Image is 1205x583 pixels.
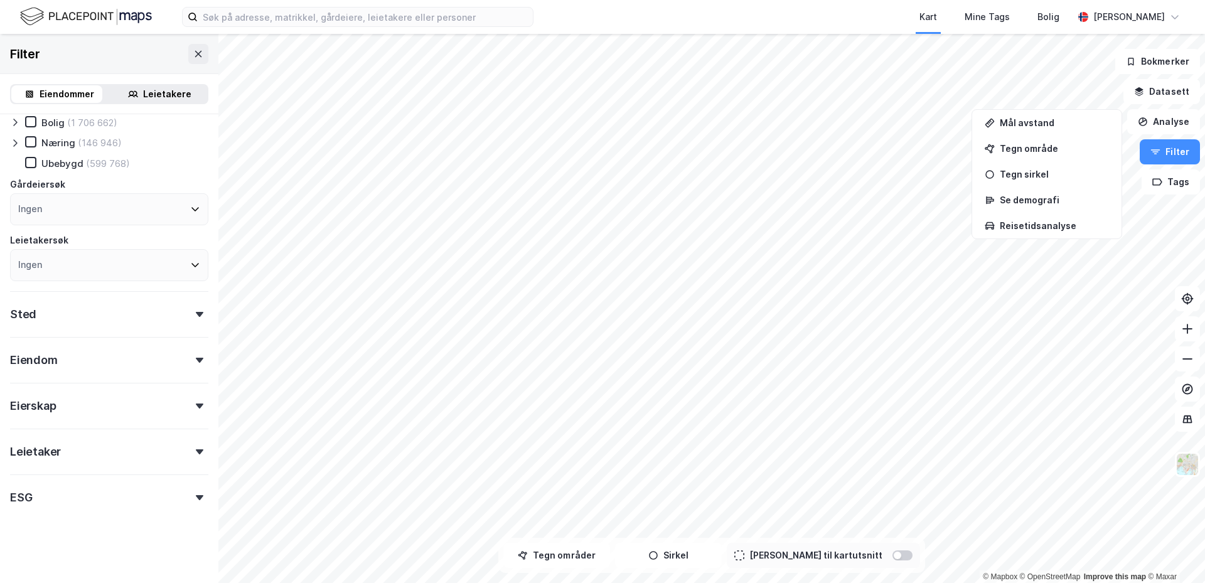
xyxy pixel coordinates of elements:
[1115,49,1200,74] button: Bokmerker
[1140,139,1200,164] button: Filter
[1000,220,1109,231] div: Reisetidsanalyse
[198,8,533,26] input: Søk på adresse, matrikkel, gårdeiere, leietakere eller personer
[1020,572,1081,581] a: OpenStreetMap
[983,572,1017,581] a: Mapbox
[41,117,65,129] div: Bolig
[615,543,722,568] button: Sirkel
[1000,117,1109,128] div: Mål avstand
[1037,9,1059,24] div: Bolig
[41,158,83,169] div: Ubebygd
[86,158,130,169] div: (599 768)
[1000,195,1109,205] div: Se demografi
[1142,523,1205,583] iframe: Chat Widget
[10,490,32,505] div: ESG
[18,257,42,272] div: Ingen
[10,444,61,459] div: Leietaker
[503,543,610,568] button: Tegn områder
[10,44,40,64] div: Filter
[10,177,65,192] div: Gårdeiersøk
[965,9,1010,24] div: Mine Tags
[78,137,122,149] div: (146 946)
[1127,109,1200,134] button: Analyse
[1142,523,1205,583] div: Kontrollprogram for chat
[1176,452,1199,476] img: Z
[67,117,117,129] div: (1 706 662)
[10,307,36,322] div: Sted
[1000,169,1109,179] div: Tegn sirkel
[41,137,75,149] div: Næring
[749,548,882,563] div: [PERSON_NAME] til kartutsnitt
[18,201,42,217] div: Ingen
[1093,9,1165,24] div: [PERSON_NAME]
[10,233,68,248] div: Leietakersøk
[40,87,94,102] div: Eiendommer
[143,87,191,102] div: Leietakere
[1000,143,1109,154] div: Tegn område
[20,6,152,28] img: logo.f888ab2527a4732fd821a326f86c7f29.svg
[10,398,56,414] div: Eierskap
[1123,79,1200,104] button: Datasett
[10,353,58,368] div: Eiendom
[1142,169,1200,195] button: Tags
[1084,572,1146,581] a: Improve this map
[919,9,937,24] div: Kart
